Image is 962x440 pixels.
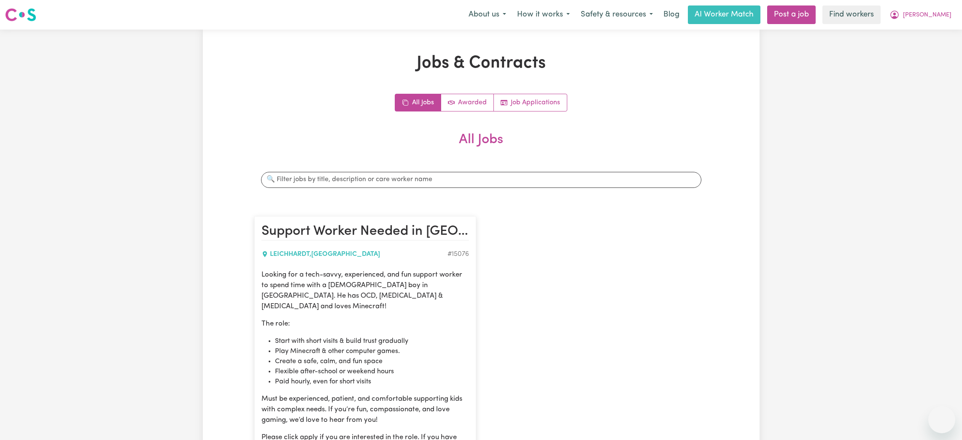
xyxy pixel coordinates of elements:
[395,94,441,111] a: All jobs
[447,249,469,259] div: Job ID #15076
[275,346,469,356] li: Play Minecraft & other computer games.
[688,5,760,24] a: AI Worker Match
[441,94,494,111] a: Active jobs
[261,249,447,259] div: LEICHHARDT , [GEOGRAPHIC_DATA]
[822,5,881,24] a: Find workers
[261,171,701,187] input: 🔍 Filter jobs by title, description or care worker name
[767,5,816,24] a: Post a job
[275,377,469,387] li: Paid hourly, even for short visits
[575,6,658,24] button: Safety & resources
[658,5,684,24] a: Blog
[261,394,469,426] p: Must be experienced, patient, and comfortable supporting kids with complex needs. If you’re fun, ...
[884,6,957,24] button: My Account
[512,6,575,24] button: How it works
[5,7,36,22] img: Careseekers logo
[463,6,512,24] button: About us
[275,356,469,367] li: Create a safe, calm, and fun space
[254,132,708,161] h2: All Jobs
[261,223,469,240] h2: Support Worker Needed in Leichhardt, NSW
[903,11,951,20] span: [PERSON_NAME]
[494,94,567,111] a: Job applications
[254,53,708,73] h1: Jobs & Contracts
[261,319,469,329] p: The role:
[5,5,36,24] a: Careseekers logo
[275,367,469,377] li: Flexible after-school or weekend hours
[261,269,469,312] p: Looking for a tech-savvy, experienced, and fun support worker to spend time with a [DEMOGRAPHIC_D...
[928,406,955,433] iframe: Button to launch messaging window, conversation in progress
[275,336,469,346] li: Start with short visits & build trust gradually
